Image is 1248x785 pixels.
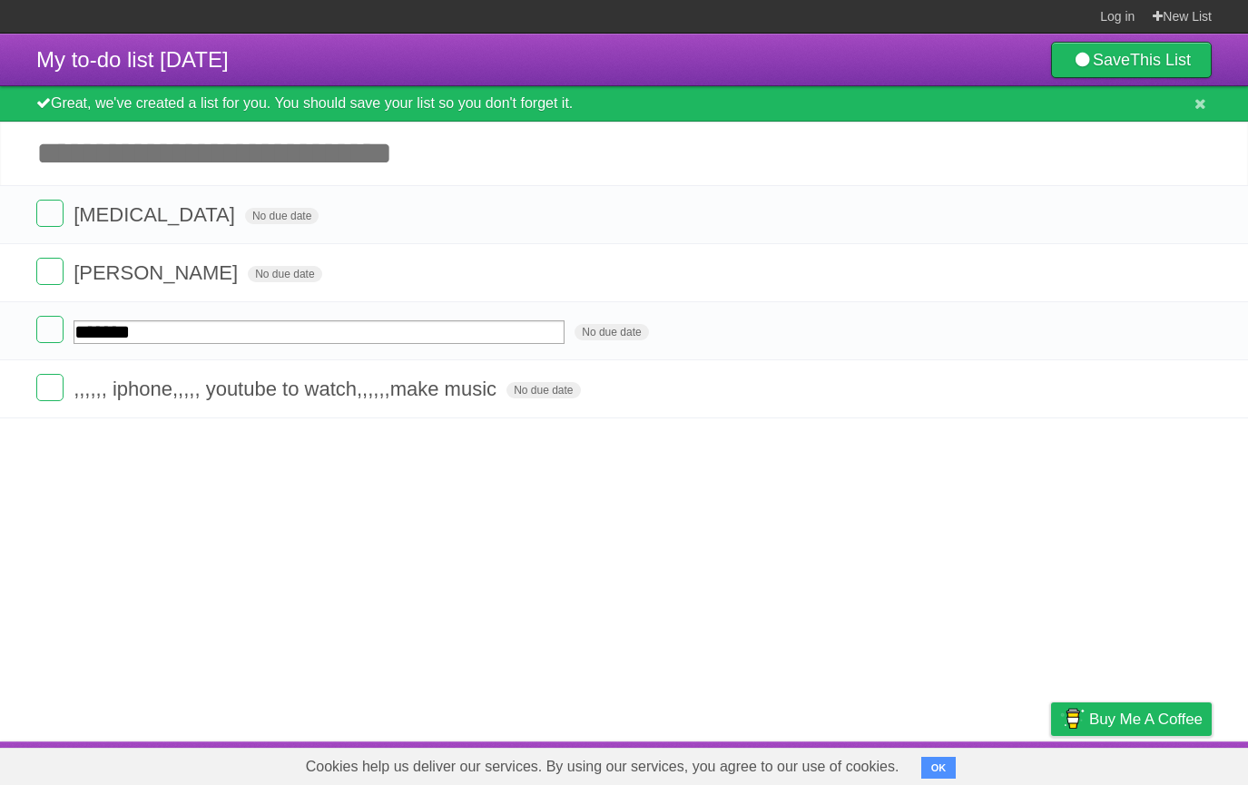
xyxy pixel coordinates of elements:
span: [PERSON_NAME] [74,261,242,284]
a: Buy me a coffee [1051,702,1212,736]
a: Developers [870,746,943,780]
span: Buy me a coffee [1089,703,1203,735]
label: Done [36,200,64,227]
a: Terms [966,746,1006,780]
b: This List [1130,51,1191,69]
span: No due date [248,266,321,282]
span: ,,,,,, iphone,,,,, youtube to watch,,,,,,make music [74,378,501,400]
label: Done [36,316,64,343]
a: About [810,746,848,780]
label: Done [36,374,64,401]
img: Buy me a coffee [1060,703,1085,734]
button: OK [921,757,957,779]
span: [MEDICAL_DATA] [74,203,240,226]
a: SaveThis List [1051,42,1212,78]
span: Cookies help us deliver our services. By using our services, you agree to our use of cookies. [288,749,918,785]
span: No due date [506,382,580,398]
span: My to-do list [DATE] [36,47,229,72]
a: Suggest a feature [1097,746,1212,780]
span: No due date [245,208,319,224]
a: Privacy [1027,746,1075,780]
label: Done [36,258,64,285]
span: No due date [575,324,648,340]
